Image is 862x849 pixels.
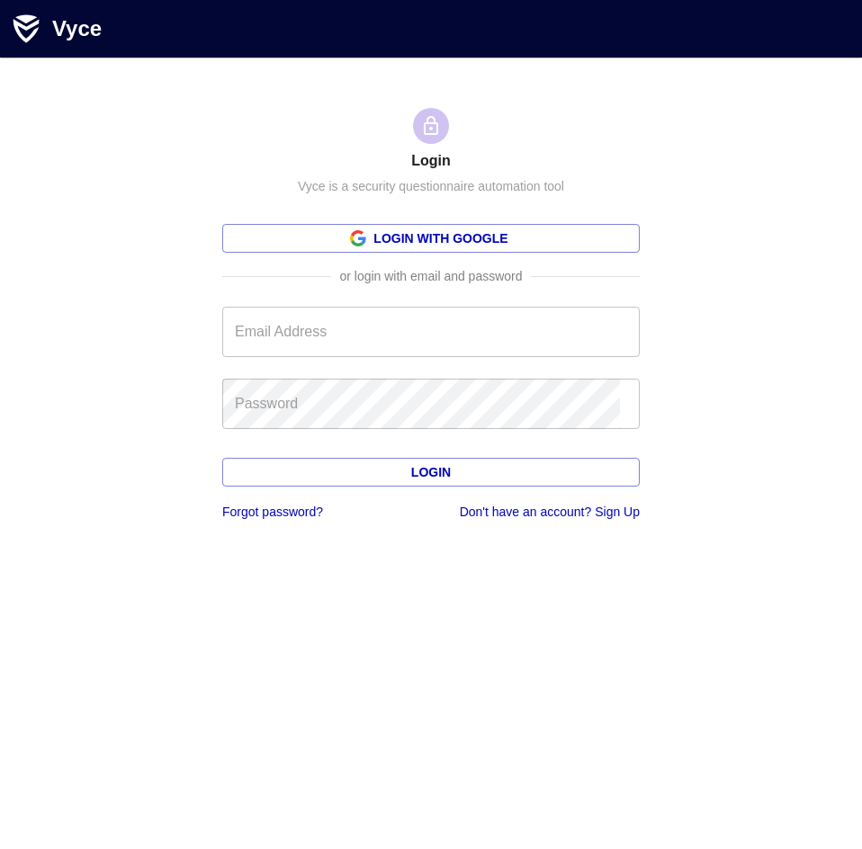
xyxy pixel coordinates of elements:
[52,16,102,41] div: Vyce
[339,267,522,285] p: or login with email and password
[222,224,640,253] a: Login with Google
[222,505,323,519] a: Forgot password?
[222,458,640,487] button: Login
[411,151,451,170] h1: Login
[4,6,102,51] a: Vyce
[460,505,640,519] a: Don't have an account? Sign Up
[298,177,564,195] p: Vyce is a security questionnaire automation tool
